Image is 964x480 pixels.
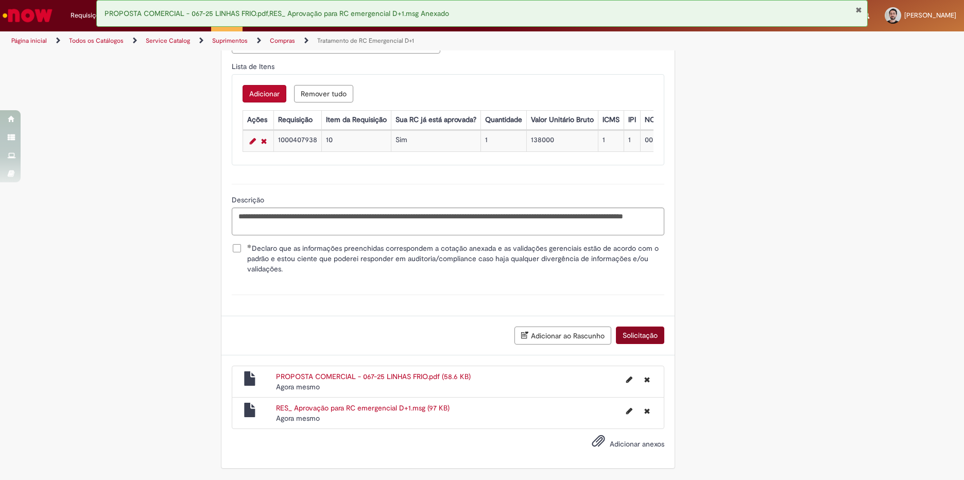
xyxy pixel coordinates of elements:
[276,372,471,381] a: PROPOSTA COMERCIAL - 067-25 LINHAS FRIO.pdf (58.6 KB)
[270,37,295,45] a: Compras
[232,62,277,71] span: Lista de Itens
[640,130,665,151] td: 00
[904,11,956,20] span: [PERSON_NAME]
[317,37,414,45] a: Tratamento de RC Emergencial D+1
[620,371,639,388] button: Editar nome de arquivo PROPOSTA COMERCIAL - 067-25 LINHAS FRIO.pdf
[620,403,639,419] button: Editar nome de arquivo RES_ Aprovação para RC emergencial D+1.msg
[321,130,391,151] td: 10
[598,110,624,129] th: ICMS
[391,130,480,151] td: Sim
[276,382,320,391] span: Agora mesmo
[105,9,449,18] span: PROPOSTA COMERCIAL - 067-25 LINHAS FRIO.pdf,RES_ Aprovação para RC emergencial D+1.msg Anexado
[276,382,320,391] time: 29/08/2025 13:17:18
[146,37,190,45] a: Service Catalog
[391,110,480,129] th: Sua RC já está aprovada?
[259,135,269,147] a: Remover linha 1
[526,110,598,129] th: Valor Unitário Bruto
[276,403,450,413] a: RES_ Aprovação para RC emergencial D+1.msg (97 KB)
[294,85,353,102] button: Remove all rows for Lista de Itens
[610,439,664,449] span: Adicionar anexos
[638,371,656,388] button: Excluir PROPOSTA COMERCIAL - 067-25 LINHAS FRIO.pdf
[212,37,248,45] a: Suprimentos
[232,195,266,204] span: Descrição
[69,37,124,45] a: Todos os Catálogos
[616,327,664,344] button: Solicitação
[1,5,54,26] img: ServiceNow
[8,31,635,50] ul: Trilhas de página
[11,37,47,45] a: Página inicial
[598,130,624,151] td: 1
[247,244,252,248] span: Obrigatório Preenchido
[640,110,665,129] th: NCM
[273,130,321,151] td: 1000407938
[71,10,107,21] span: Requisições
[243,85,286,102] button: Add a row for Lista de Itens
[247,135,259,147] a: Editar Linha 1
[624,110,640,129] th: IPI
[638,403,656,419] button: Excluir RES_ Aprovação para RC emergencial D+1.msg
[232,208,664,235] textarea: Descrição
[276,414,320,423] time: 29/08/2025 13:17:18
[589,432,608,455] button: Adicionar anexos
[526,130,598,151] td: 138000
[321,110,391,129] th: Item da Requisição
[273,110,321,129] th: Requisição
[247,243,664,274] span: Declaro que as informações preenchidas correspondem a cotação anexada e as validações gerenciais ...
[243,110,273,129] th: Ações
[480,130,526,151] td: 1
[855,6,862,14] button: Fechar Notificação
[624,130,640,151] td: 1
[514,327,611,345] button: Adicionar ao Rascunho
[480,110,526,129] th: Quantidade
[276,414,320,423] span: Agora mesmo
